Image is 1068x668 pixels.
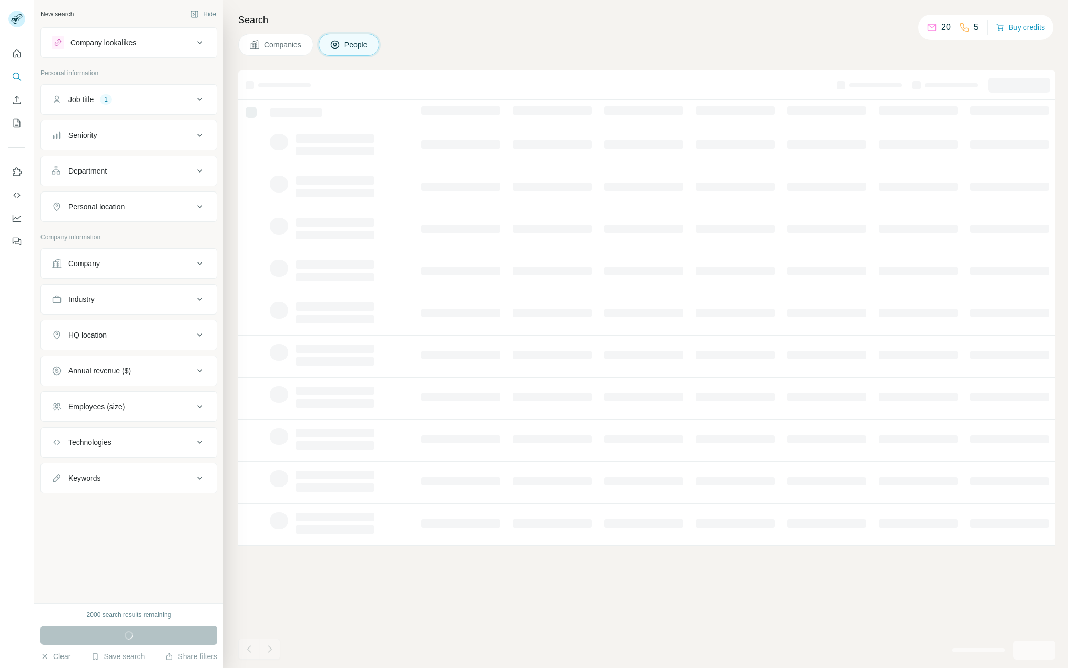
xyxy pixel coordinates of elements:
[70,37,136,48] div: Company lookalikes
[8,114,25,133] button: My lists
[41,430,217,455] button: Technologies
[8,209,25,228] button: Dashboard
[8,67,25,86] button: Search
[344,39,369,50] span: People
[41,123,217,148] button: Seniority
[40,232,217,242] p: Company information
[183,6,223,22] button: Hide
[68,294,95,305] div: Industry
[68,473,100,483] div: Keywords
[100,95,112,104] div: 1
[87,610,171,620] div: 2000 search results remaining
[996,20,1045,35] button: Buy credits
[41,30,217,55] button: Company lookalikes
[165,651,217,662] button: Share filters
[68,437,111,448] div: Technologies
[68,330,107,340] div: HQ location
[68,94,94,105] div: Job title
[41,287,217,312] button: Industry
[40,68,217,78] p: Personal information
[41,358,217,383] button: Annual revenue ($)
[8,186,25,205] button: Use Surfe API
[8,90,25,109] button: Enrich CSV
[41,251,217,276] button: Company
[8,44,25,63] button: Quick start
[264,39,302,50] span: Companies
[238,13,1055,27] h4: Search
[8,163,25,181] button: Use Surfe on LinkedIn
[41,194,217,219] button: Personal location
[8,232,25,251] button: Feedback
[68,258,100,269] div: Company
[68,166,107,176] div: Department
[91,651,145,662] button: Save search
[41,465,217,491] button: Keywords
[68,201,125,212] div: Personal location
[41,322,217,348] button: HQ location
[941,21,951,34] p: 20
[41,394,217,419] button: Employees (size)
[68,130,97,140] div: Seniority
[41,87,217,112] button: Job title1
[40,9,74,19] div: New search
[974,21,979,34] p: 5
[68,401,125,412] div: Employees (size)
[40,651,70,662] button: Clear
[41,158,217,184] button: Department
[68,366,131,376] div: Annual revenue ($)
